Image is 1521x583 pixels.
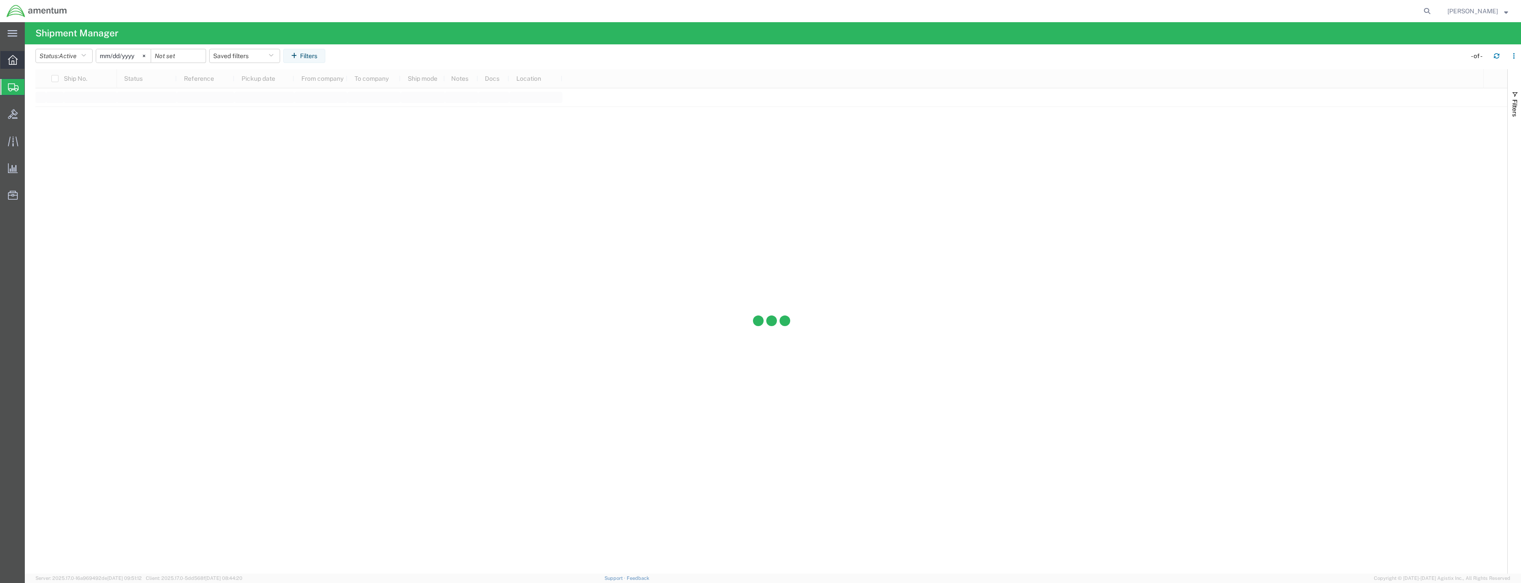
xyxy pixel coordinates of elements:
h4: Shipment Manager [35,22,118,44]
span: [DATE] 08:44:20 [205,575,242,581]
a: Feedback [627,575,649,581]
input: Not set [151,49,206,63]
span: [DATE] 09:51:12 [107,575,142,581]
span: Copyright © [DATE]-[DATE] Agistix Inc., All Rights Reserved [1374,575,1510,582]
button: Filters [283,49,325,63]
button: Saved filters [209,49,280,63]
button: Status:Active [35,49,93,63]
img: logo [6,4,67,18]
div: - of - [1471,51,1486,61]
span: Active [59,52,77,59]
a: Support [604,575,627,581]
span: Server: 2025.17.0-16a969492de [35,575,142,581]
span: Filters [1511,99,1518,117]
span: Client: 2025.17.0-5dd568f [146,575,242,581]
span: Joe Ricklefs [1447,6,1498,16]
button: [PERSON_NAME] [1447,6,1509,16]
input: Not set [96,49,151,63]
